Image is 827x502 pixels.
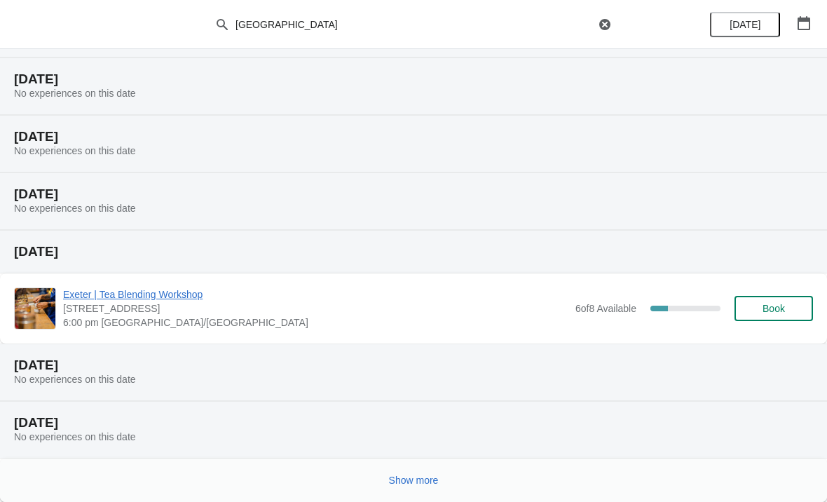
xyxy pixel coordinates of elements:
[15,288,55,329] img: Exeter | Tea Blending Workshop | 46 High Street, Exeter, EX4 3DJ | 6:00 pm Europe/London
[14,145,136,156] span: No experiences on this date
[235,12,595,37] input: Search
[14,374,136,385] span: No experiences on this date
[730,19,760,30] span: [DATE]
[383,468,444,493] button: Show more
[14,88,136,99] span: No experiences on this date
[575,303,636,314] span: 6 of 8 Available
[63,287,568,301] span: Exeter | Tea Blending Workshop
[734,296,813,321] button: Book
[14,130,813,144] h2: [DATE]
[63,316,568,330] span: 6:00 pm [GEOGRAPHIC_DATA]/[GEOGRAPHIC_DATA]
[14,203,136,214] span: No experiences on this date
[710,12,780,37] button: [DATE]
[14,187,813,201] h2: [DATE]
[14,416,813,430] h2: [DATE]
[763,303,785,314] span: Book
[389,475,439,486] span: Show more
[14,431,136,442] span: No experiences on this date
[63,301,568,316] span: [STREET_ADDRESS]
[14,72,813,86] h2: [DATE]
[14,358,813,372] h2: [DATE]
[14,245,813,259] h2: [DATE]
[598,18,612,32] button: Clear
